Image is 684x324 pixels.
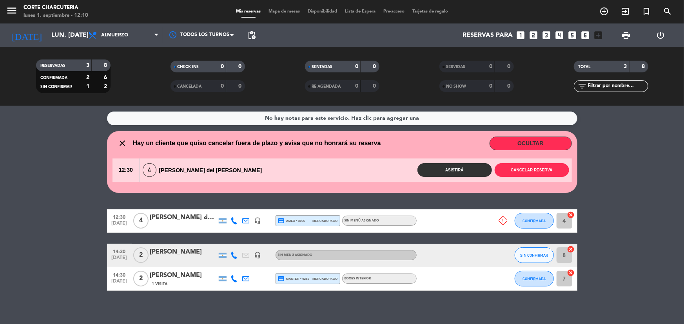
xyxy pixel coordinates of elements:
span: CONFIRMADA [523,277,546,281]
span: Tarjetas de regalo [408,9,452,14]
i: headset_mic [254,217,261,224]
i: cancel [567,269,575,277]
div: [PERSON_NAME] del [PERSON_NAME] [140,163,262,177]
span: 2 [133,271,149,286]
span: Almuerzo [101,32,128,38]
i: add_box [593,30,603,40]
strong: 0 [238,83,243,89]
i: credit_card [278,217,285,224]
span: [DATE] [110,221,129,230]
input: Filtrar por nombre... [587,82,648,90]
i: credit_card [278,275,285,282]
i: headset_mic [254,252,261,259]
span: [DATE] [110,279,129,288]
strong: 0 [490,64,493,69]
span: 12:30 [112,158,140,182]
strong: 0 [507,83,512,89]
div: LOG OUT [644,23,678,47]
strong: 8 [104,63,109,68]
button: Asistirá [417,163,492,177]
i: filter_list [578,81,587,91]
i: looks_two [528,30,539,40]
span: [DATE] [110,255,129,264]
strong: 0 [507,64,512,69]
span: CHECK INS [178,65,199,69]
i: exit_to_app [620,7,630,16]
div: [PERSON_NAME] [150,247,217,257]
button: CONFIRMADA [515,213,554,229]
strong: 1 [86,84,89,89]
strong: 0 [355,64,358,69]
span: amex * 3006 [278,217,305,224]
button: Cancelar reserva [495,163,569,177]
span: 12:30 [110,212,129,221]
span: print [621,31,631,40]
strong: 0 [355,83,358,89]
strong: 0 [490,83,493,89]
span: Sin menú asignado [278,254,313,257]
i: search [663,7,672,16]
span: 4 [133,213,149,229]
div: [PERSON_NAME] del [PERSON_NAME] [150,212,217,223]
span: 14:30 [110,270,129,279]
i: looks_3 [541,30,552,40]
span: pending_actions [247,31,256,40]
span: 1 Visita [152,281,168,287]
span: SIN CONFIRMAR [520,253,548,257]
span: Lista de Espera [341,9,379,14]
span: Mis reservas [232,9,265,14]
i: [DATE] [6,27,47,44]
strong: 0 [221,64,224,69]
i: looks_5 [567,30,577,40]
span: 2 [133,247,149,263]
i: cancel [567,245,575,253]
span: Hay un cliente que quiso cancelar fuera de plazo y avisa que no honrará su reserva [133,138,381,148]
strong: 6 [104,75,109,80]
i: looks_6 [580,30,590,40]
strong: 2 [86,75,89,80]
button: CONFIRMADA [515,271,554,286]
div: No hay notas para este servicio. Haz clic para agregar una [265,114,419,123]
i: turned_in_not [642,7,651,16]
span: mercadopago [312,218,337,223]
strong: 0 [373,83,377,89]
span: 14:30 [110,247,129,256]
i: looks_4 [554,30,564,40]
strong: 0 [238,64,243,69]
span: Sin menú asignado [345,219,379,222]
span: Mapa de mesas [265,9,304,14]
span: Disponibilidad [304,9,341,14]
span: master * 0252 [278,275,310,282]
span: CONFIRMADA [41,76,68,80]
span: mercadopago [312,276,337,281]
span: TOTAL [579,65,591,69]
span: SIN CONFIRMAR [41,85,72,89]
span: Pre-acceso [379,9,408,14]
strong: 3 [624,64,627,69]
i: add_circle_outline [599,7,609,16]
i: close [118,139,127,148]
span: SENTADAS [312,65,333,69]
i: power_settings_new [656,31,666,40]
button: SIN CONFIRMAR [515,247,554,263]
div: [PERSON_NAME] [150,270,217,281]
span: 4 [143,163,156,177]
span: RESERVADAS [41,64,66,68]
span: NO SHOW [446,85,466,88]
strong: 0 [373,64,377,69]
strong: 8 [642,64,646,69]
button: OCULTAR [490,137,572,150]
strong: 2 [104,84,109,89]
strong: 3 [86,63,89,68]
i: menu [6,5,18,16]
i: cancel [567,211,575,219]
strong: 0 [221,83,224,89]
button: menu [6,5,18,19]
span: Reservas para [463,32,513,39]
i: arrow_drop_down [73,31,82,40]
div: lunes 1. septiembre - 12:10 [24,12,88,20]
span: CANCELADA [178,85,202,88]
span: RE AGENDADA [312,85,341,88]
span: CONFIRMADA [523,219,546,223]
span: BOXES INTERIOR [345,277,371,280]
